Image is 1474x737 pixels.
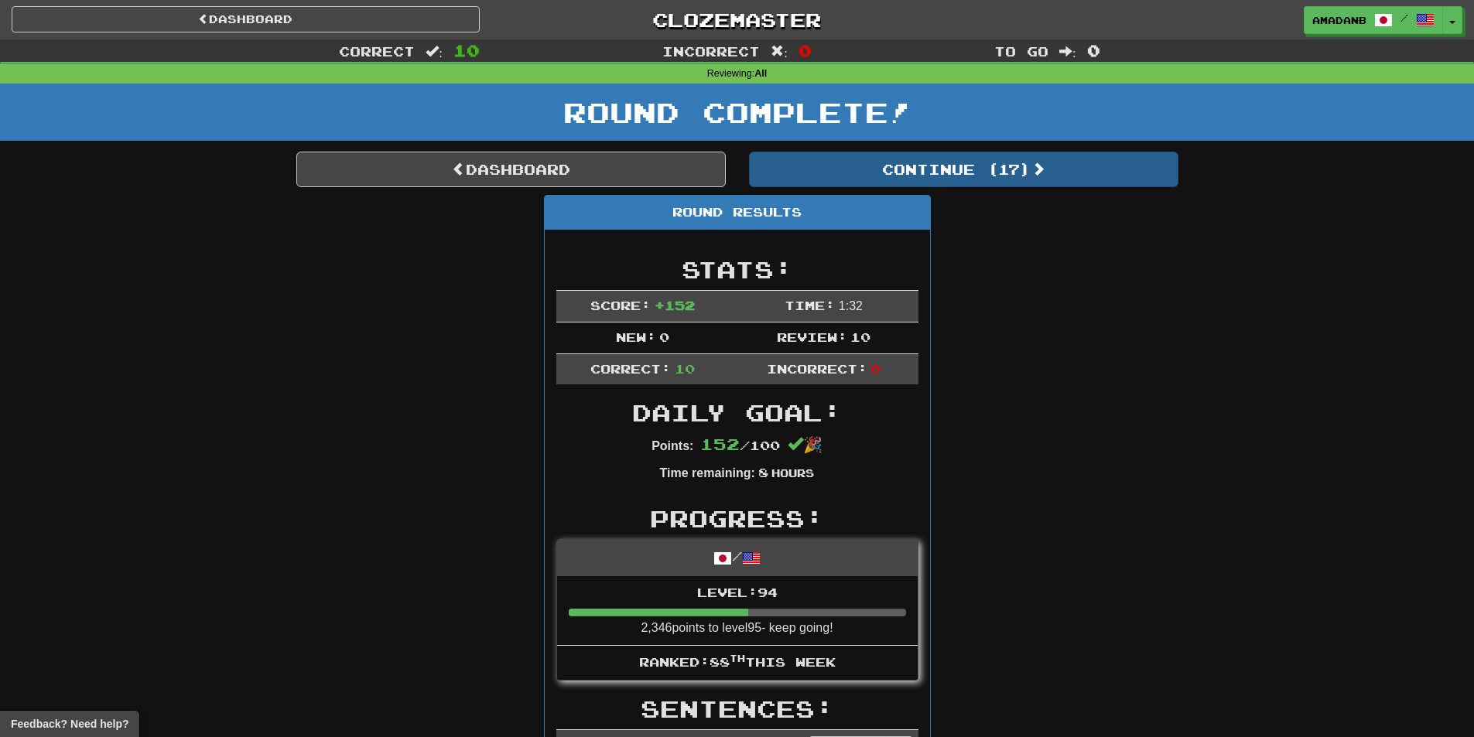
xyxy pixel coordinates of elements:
[556,506,918,531] h2: Progress:
[590,361,671,376] span: Correct:
[771,466,814,479] small: Hours
[700,435,740,453] span: 152
[453,41,480,60] span: 10
[777,329,847,344] span: Review:
[771,45,788,58] span: :
[12,6,480,32] a: Dashboard
[11,716,128,732] span: Open feedback widget
[675,361,695,376] span: 10
[749,152,1178,187] button: Continue (17)
[1312,13,1366,27] span: Amadanb
[754,68,767,79] strong: All
[758,465,768,479] span: 8
[557,576,918,646] li: 2,346 points to level 95 - keep going!
[1400,12,1408,23] span: /
[639,654,836,669] span: Ranked: 88 this week
[655,298,695,312] span: + 152
[839,299,863,312] span: 1 : 32
[1304,6,1443,34] a: Amadanb /
[426,45,443,58] span: :
[339,43,415,59] span: Correct
[296,152,726,187] a: Dashboard
[616,329,656,344] span: New:
[1059,45,1076,58] span: :
[697,585,778,599] span: Level: 94
[590,298,651,312] span: Score:
[652,439,693,452] strong: Points:
[870,361,881,376] span: 0
[545,196,930,230] div: Round Results
[659,329,669,344] span: 0
[799,41,812,60] span: 0
[503,6,971,33] a: Clozemaster
[767,361,867,376] span: Incorrect:
[5,97,1469,128] h1: Round Complete!
[557,540,918,576] div: /
[850,329,870,344] span: 10
[662,43,760,59] span: Incorrect
[788,436,822,453] span: 🎉
[730,653,745,664] sup: th
[1087,41,1100,60] span: 0
[660,466,755,479] strong: Time remaining:
[700,438,780,452] span: / 100
[556,696,918,722] h2: Sentences:
[994,43,1048,59] span: To go
[556,400,918,425] h2: Daily Goal:
[556,257,918,282] h2: Stats:
[785,298,835,312] span: Time:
